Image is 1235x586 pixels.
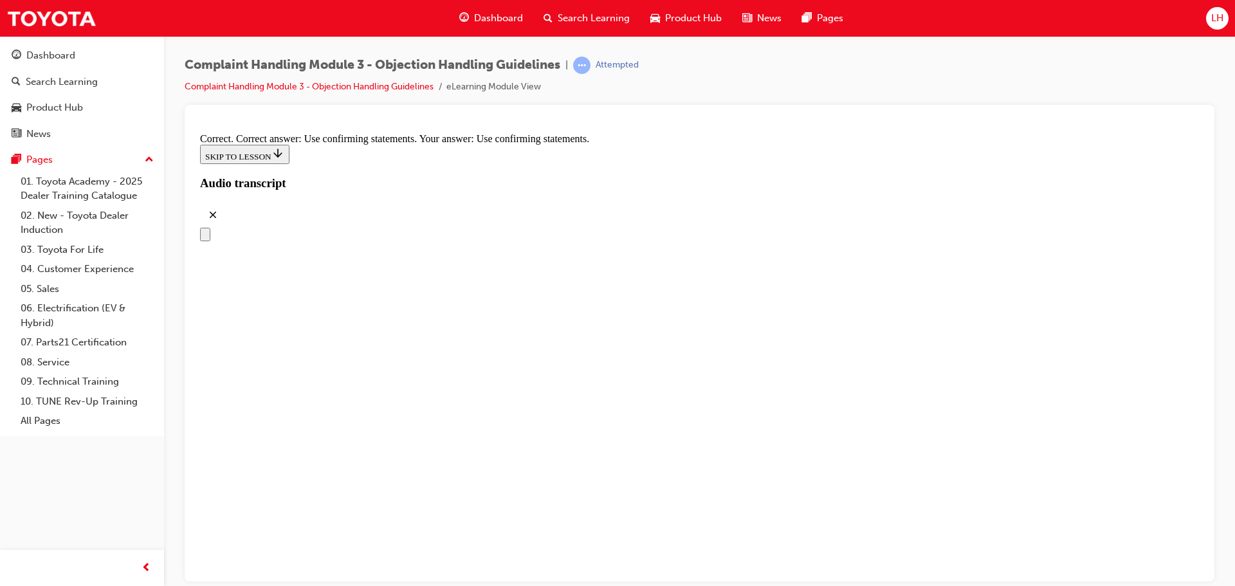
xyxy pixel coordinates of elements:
a: pages-iconPages [792,5,854,32]
div: Dashboard [26,48,75,63]
span: guage-icon [12,50,21,62]
a: Dashboard [5,44,159,68]
span: news-icon [12,129,21,140]
a: 01. Toyota Academy - 2025 Dealer Training Catalogue [15,172,159,206]
li: eLearning Module View [446,80,541,95]
span: up-icon [145,152,154,169]
span: search-icon [544,10,553,26]
div: Search Learning [26,75,98,89]
div: Pages [26,152,53,167]
span: SKIP TO LESSON [10,24,89,33]
a: 10. TUNE Rev-Up Training [15,392,159,412]
span: Product Hub [665,11,722,26]
span: Pages [817,11,843,26]
a: Complaint Handling Module 3 - Objection Handling Guidelines [185,81,434,92]
a: search-iconSearch Learning [533,5,640,32]
span: pages-icon [802,10,812,26]
button: Pages [5,148,159,172]
span: car-icon [650,10,660,26]
button: Close audio transcript panel [5,74,31,100]
a: Product Hub [5,96,159,120]
h3: Audio transcript [5,48,1004,62]
a: news-iconNews [732,5,792,32]
a: 07. Parts21 Certification [15,333,159,353]
span: guage-icon [459,10,469,26]
span: pages-icon [12,154,21,166]
a: 08. Service [15,353,159,372]
span: Complaint Handling Module 3 - Objection Handling Guidelines [185,58,560,73]
img: Trak [6,4,96,33]
div: Product Hub [26,100,83,115]
a: 02. New - Toyota Dealer Induction [15,206,159,240]
span: car-icon [12,102,21,114]
a: 04. Customer Experience [15,259,159,279]
button: Open navigation menu [5,100,15,113]
a: News [5,122,159,146]
span: prev-icon [142,560,151,576]
span: News [757,11,782,26]
span: | [565,58,568,73]
span: Dashboard [474,11,523,26]
a: All Pages [15,411,159,431]
div: Attempted [596,59,639,71]
a: 05. Sales [15,279,159,299]
span: LH [1211,11,1223,26]
div: Correct. Correct answer: Use confirming statements. Your answer: Use confirming statements. [5,5,1004,17]
span: news-icon [742,10,752,26]
a: 03. Toyota For Life [15,240,159,260]
div: News [26,127,51,142]
a: guage-iconDashboard [449,5,533,32]
a: car-iconProduct Hub [640,5,732,32]
button: LH [1206,7,1229,30]
a: 09. Technical Training [15,372,159,392]
span: Search Learning [558,11,630,26]
span: learningRecordVerb_ATTEMPT-icon [573,57,590,74]
a: 06. Electrification (EV & Hybrid) [15,298,159,333]
button: DashboardSearch LearningProduct HubNews [5,41,159,148]
button: SKIP TO LESSON [5,17,95,36]
a: Search Learning [5,70,159,94]
span: search-icon [12,77,21,88]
